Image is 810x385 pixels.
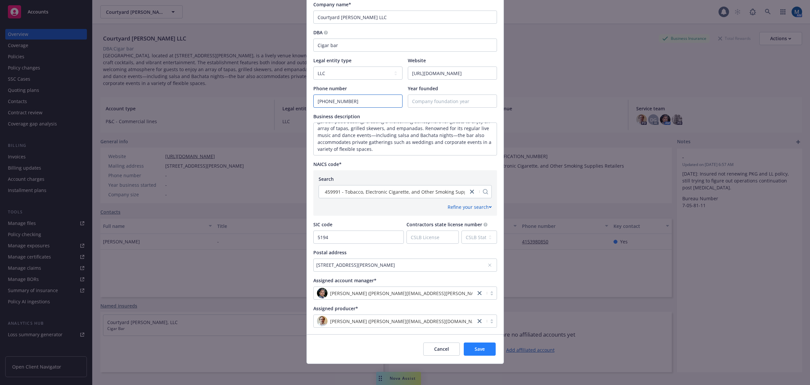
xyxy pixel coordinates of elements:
span: DBA [313,29,323,36]
a: close [476,289,483,297]
span: Cancel [434,346,449,352]
input: CSLB License [407,231,459,243]
a: close [468,188,476,196]
div: [STREET_ADDRESS][PERSON_NAME] [316,261,487,268]
div: Refine your search [448,204,492,210]
span: Assigned account manager* [313,277,377,284]
span: Website [408,57,426,64]
input: Company name [313,11,497,24]
textarea: Enter business description [313,123,497,155]
span: Year founded [408,85,438,92]
img: photo [317,288,327,298]
input: Enter phone number [314,95,402,107]
input: Enter URL [408,67,497,79]
span: Legal entity type [313,57,352,64]
input: DBA [313,39,497,52]
span: [PERSON_NAME] ([PERSON_NAME][EMAIL_ADDRESS][PERSON_NAME][DOMAIN_NAME]) [330,290,522,297]
button: [STREET_ADDRESS][PERSON_NAME] [313,259,497,272]
span: Phone number [313,85,347,92]
button: Save [464,343,496,356]
span: Contractors state license number [406,221,482,228]
span: photo[PERSON_NAME] ([PERSON_NAME][EMAIL_ADDRESS][PERSON_NAME][DOMAIN_NAME]) [317,288,472,298]
span: SIC code [313,221,332,228]
span: Search [319,176,334,182]
span: NAICS code* [313,161,342,167]
span: 459991 - Tobacco, Electronic Cigarette, and Other Smoking Supplies Retailers [322,188,465,195]
button: Cancel [423,343,460,356]
span: Postal address [313,249,347,256]
input: SIC Code [314,231,404,243]
span: Assigned producer* [313,305,358,312]
span: [PERSON_NAME] ([PERSON_NAME][EMAIL_ADDRESS][DOMAIN_NAME]) [330,318,485,325]
span: Business description [313,113,360,120]
input: Company foundation year [408,95,497,107]
span: Company name* [313,1,351,8]
span: photo[PERSON_NAME] ([PERSON_NAME][EMAIL_ADDRESS][DOMAIN_NAME]) [317,316,472,326]
img: photo [317,316,327,326]
span: Save [475,346,485,352]
a: close [476,317,483,325]
span: 459991 - Tobacco, Electronic Cigarette, and Other Smoking Supplies Retailers [325,188,495,195]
